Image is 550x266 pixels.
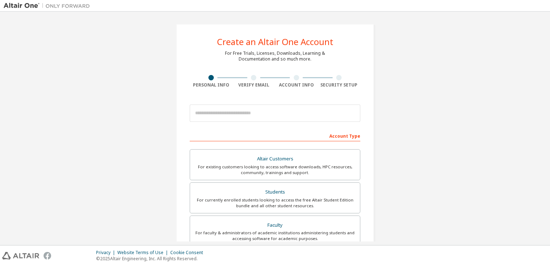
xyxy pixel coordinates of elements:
[194,164,356,176] div: For existing customers looking to access software downloads, HPC resources, community, trainings ...
[194,220,356,230] div: Faculty
[194,230,356,241] div: For faculty & administrators of academic institutions administering students and accessing softwa...
[194,154,356,164] div: Altair Customers
[318,82,361,88] div: Security Setup
[44,252,51,260] img: facebook.svg
[194,197,356,209] div: For currently enrolled students looking to access the free Altair Student Edition bundle and all ...
[4,2,94,9] img: Altair One
[117,250,170,256] div: Website Terms of Use
[2,252,39,260] img: altair_logo.svg
[96,256,207,262] p: © 2025 Altair Engineering, Inc. All Rights Reserved.
[194,187,356,197] div: Students
[190,82,233,88] div: Personal Info
[233,82,275,88] div: Verify Email
[225,50,325,62] div: For Free Trials, Licenses, Downloads, Learning & Documentation and so much more.
[275,82,318,88] div: Account Info
[190,130,360,141] div: Account Type
[170,250,207,256] div: Cookie Consent
[217,37,333,46] div: Create an Altair One Account
[96,250,117,256] div: Privacy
